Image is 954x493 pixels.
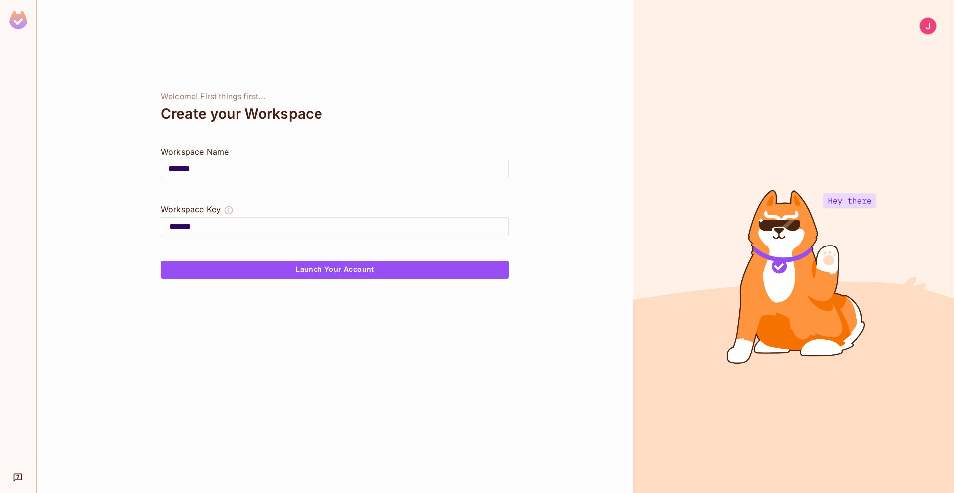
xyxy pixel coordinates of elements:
[9,11,27,29] img: SReyMgAAAABJRU5ErkJggg==
[7,467,29,487] div: Help & Updates
[224,203,234,217] button: The Workspace Key is unique, and serves as the identifier of your workspace.
[161,146,509,158] div: Workspace Name
[920,18,936,34] img: Jose Armenta
[161,92,509,102] div: Welcome! First things first...
[161,261,509,279] button: Launch Your Account
[161,203,221,215] div: Workspace Key
[161,102,509,126] div: Create your Workspace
